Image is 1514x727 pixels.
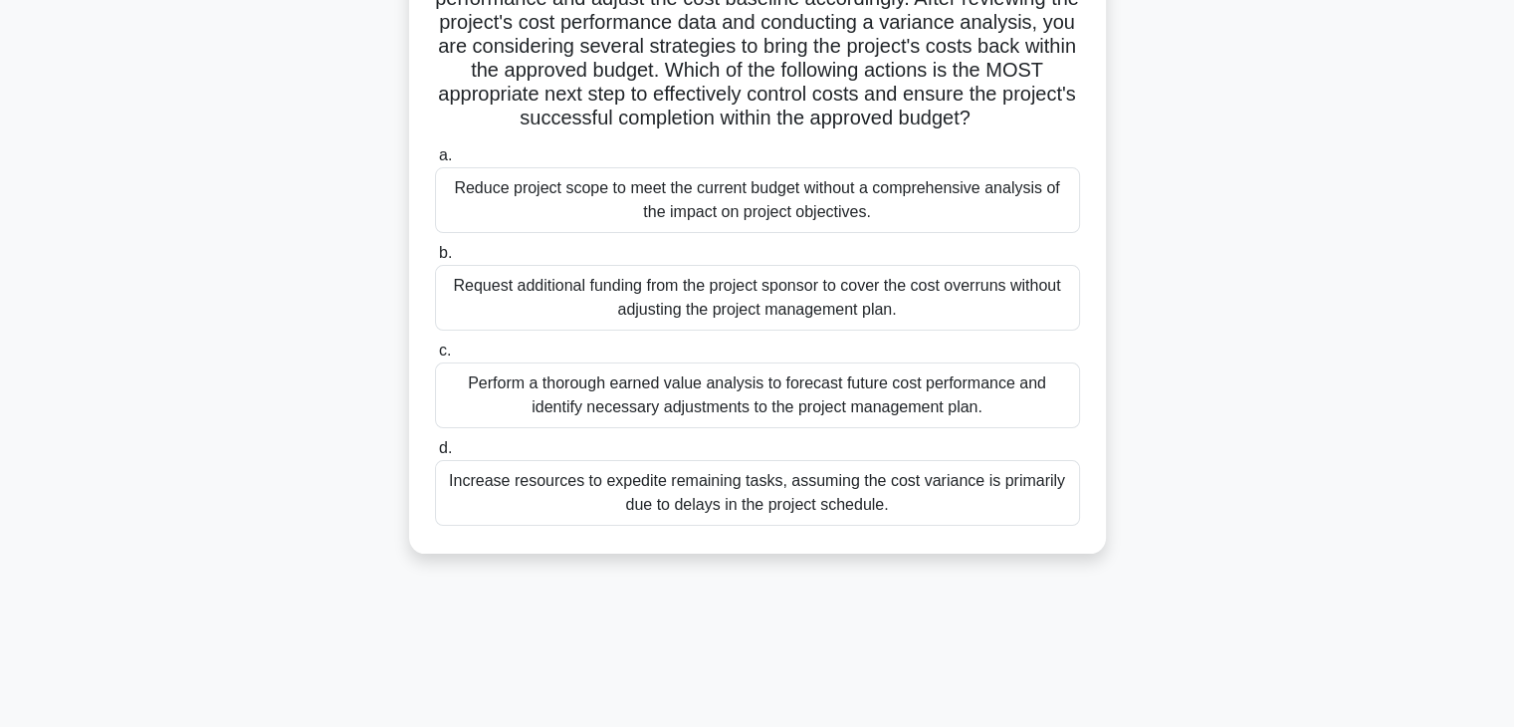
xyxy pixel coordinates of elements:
[439,439,452,456] span: d.
[435,167,1080,233] div: Reduce project scope to meet the current budget without a comprehensive analysis of the impact on...
[439,146,452,163] span: a.
[435,363,1080,428] div: Perform a thorough earned value analysis to forecast future cost performance and identify necessa...
[439,244,452,261] span: b.
[435,265,1080,331] div: Request additional funding from the project sponsor to cover the cost overruns without adjusting ...
[439,342,451,359] span: c.
[435,460,1080,526] div: Increase resources to expedite remaining tasks, assuming the cost variance is primarily due to de...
